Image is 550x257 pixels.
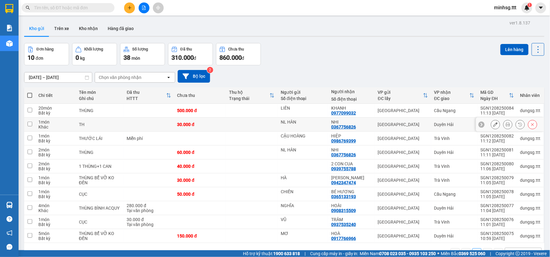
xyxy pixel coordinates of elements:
[6,25,13,31] img: solution-icon
[281,120,325,124] div: NL HÀN
[520,164,541,169] div: dungsg.ttt
[28,54,34,61] span: 10
[510,20,531,26] div: ver 1.8.137
[76,54,79,61] span: 0
[281,217,325,222] div: VŨ
[481,161,514,166] div: SGN1208250080
[177,122,223,127] div: 30.000 đ
[79,90,121,95] div: Tên món
[79,220,121,224] div: CỤC
[38,194,73,199] div: Bất kỳ
[281,189,325,194] div: CHIẾN
[79,192,121,197] div: CỤC
[491,120,500,129] div: Sửa đơn hàng
[459,251,486,256] strong: 0369 525 060
[242,56,244,61] span: đ
[38,133,73,138] div: 1 món
[434,220,474,224] div: Trà Vinh
[529,3,531,7] span: 1
[481,166,514,171] div: 11:06 [DATE]
[127,217,171,222] div: 30.000 đ
[516,251,520,256] span: copyright
[38,120,73,124] div: 1 món
[379,251,436,256] strong: 0708 023 035 - 0935 103 250
[378,90,423,95] div: VP gửi
[535,2,546,13] button: caret-down
[331,217,372,222] div: TRÂM
[481,231,514,236] div: SGN1208250075
[378,220,428,224] div: [GEOGRAPHIC_DATA]
[38,138,73,143] div: Bất kỳ
[166,75,171,80] svg: open
[331,180,356,185] div: 0942347474
[177,192,223,197] div: 50.000 đ
[72,43,117,65] button: Khối lượng0kg
[331,106,372,111] div: KHANH
[331,133,372,138] div: HIỆP
[331,161,372,166] div: 2 CON CUA
[79,206,121,211] div: THÙNG BÌNH ACQUY
[79,164,121,169] div: 1 THÙNG+1 CAN
[481,147,514,152] div: SGN1208250081
[481,111,514,115] div: 11:13 [DATE]
[38,152,73,157] div: Bất kỳ
[139,2,149,13] button: file-add
[38,111,73,115] div: Bất kỳ
[378,122,428,127] div: [GEOGRAPHIC_DATA]
[481,133,514,138] div: SGN1208250082
[431,87,478,104] th: Toggle SortBy
[378,108,428,113] div: [GEOGRAPHIC_DATA]
[360,250,436,257] span: Miền Nam
[481,96,509,101] div: Ngày ĐH
[127,96,166,101] div: HTTT
[481,189,514,194] div: SGN1208250078
[37,47,54,51] div: Đơn hàng
[481,152,514,157] div: 11:11 [DATE]
[489,4,522,11] span: minhsg.ttt
[331,138,356,143] div: 0986769399
[310,250,358,257] span: Cung cấp máy in - giấy in:
[331,97,372,102] div: Số điện thoại
[520,108,541,113] div: dungsg.ttt
[490,250,491,257] span: |
[378,136,428,141] div: [GEOGRAPHIC_DATA]
[103,21,139,36] button: Hàng đã giao
[24,72,92,82] input: Select a date range.
[38,161,73,166] div: 2 món
[331,194,356,199] div: 0365133193
[38,106,73,111] div: 20 món
[434,233,474,238] div: Duyên Hải
[481,90,509,95] div: Mã GD
[153,2,164,13] button: aim
[6,244,12,250] span: message
[127,90,166,95] div: Đã thu
[281,175,325,180] div: HÀ
[79,122,121,127] div: TH
[331,152,356,157] div: 0367756826
[38,222,73,227] div: Bất kỳ
[331,222,356,227] div: 0937535240
[132,56,140,61] span: món
[80,56,85,61] span: kg
[281,96,325,101] div: Số điện thoại
[281,147,325,152] div: NL HÀN
[520,178,541,183] div: dungsg.ttt
[38,166,73,171] div: Bất kỳ
[441,250,486,257] span: Miền Bắc
[6,216,12,222] span: question-circle
[375,87,431,104] th: Toggle SortBy
[520,206,541,211] div: dungsg.ttt
[207,67,213,73] sup: 2
[216,43,261,65] button: Chưa thu860.000đ
[24,43,69,65] button: Đơn hàng10đơn
[378,206,428,211] div: [GEOGRAPHIC_DATA]
[478,87,517,104] th: Toggle SortBy
[434,122,474,127] div: Duyên Hải
[331,166,356,171] div: 0939755788
[378,178,428,183] div: [GEOGRAPHIC_DATA]
[49,21,74,36] button: Trên xe
[168,43,213,65] button: Đã thu310.000đ
[481,217,514,222] div: SGN1208250076
[243,250,300,257] span: Hỗ trợ kỹ thuật:
[34,4,107,11] input: Tìm tên, số ĐT hoặc mã đơn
